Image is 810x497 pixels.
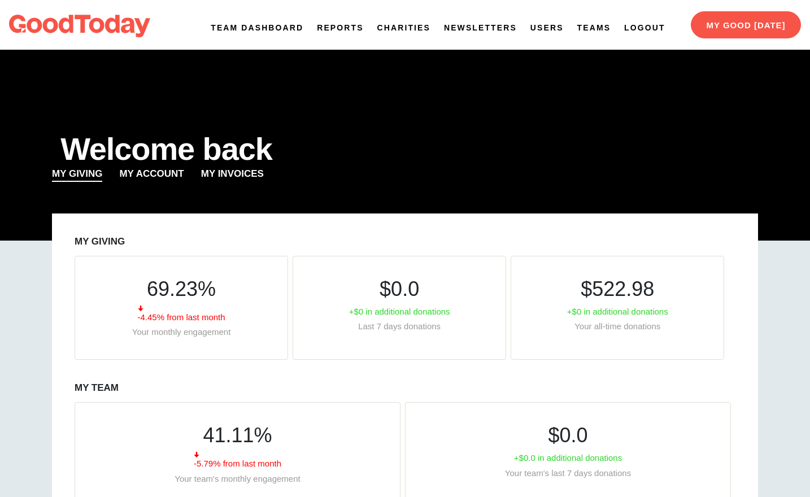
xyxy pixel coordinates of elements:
a: Team Dashboard [211,22,303,34]
a: My Good [DATE] [691,11,801,38]
div: 69.23% [80,279,283,300]
div: 41.11% [80,425,395,446]
span: -4.45% from last month [138,307,225,322]
div: $522.98 [516,279,719,300]
a: My Invoices [201,167,264,182]
p: Your all-time donations [516,321,719,331]
a: Reports [317,22,363,34]
a: Newsletters [444,22,517,34]
span: +$0 in additional donations [349,307,450,316]
h1: Welcome back [52,132,281,167]
a: Charities [377,22,430,34]
p: Your team's monthly engagement [80,474,395,483]
a: My Giving [52,167,102,182]
a: Logout [624,22,665,34]
a: My Account [119,167,184,182]
p: Last 7 days donations [298,321,501,331]
div: $0.0 [298,279,501,300]
span: -5.79% from last month [194,453,281,468]
span: +$0.0 in additional donations [514,453,622,463]
span: +$0 in additional donations [567,307,668,316]
img: logo-dark-da6b47b19159aada33782b937e4e11ca563a98e0ec6b0b8896e274de7198bfd4.svg [9,15,150,37]
p: Your monthly engagement [80,327,283,337]
h2: My giving [75,236,735,247]
h2: My team [75,382,735,393]
div: $0.0 [410,425,726,446]
a: Users [530,22,564,34]
a: Teams [577,22,611,34]
p: Your team's last 7 days donations [410,468,726,478]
